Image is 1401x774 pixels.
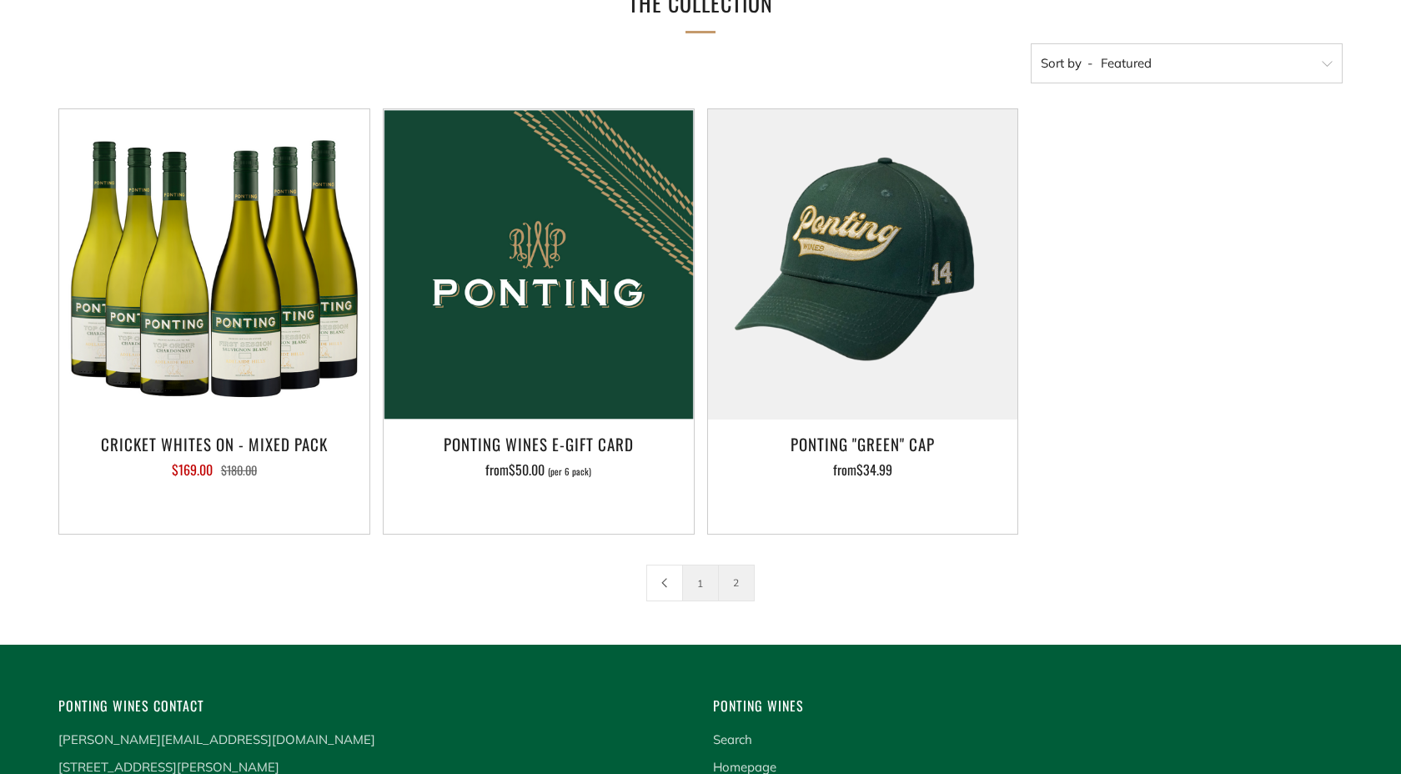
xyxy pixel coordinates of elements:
span: 2 [718,565,755,601]
a: Ponting "Green" Cap from$34.99 [708,430,1018,513]
h3: Ponting "Green" Cap [716,430,1010,458]
a: Search [713,731,752,747]
span: $50.00 [509,460,545,480]
a: Ponting Wines e-Gift Card from$50.00 (per 6 pack) [384,430,694,513]
h3: Ponting Wines e-Gift Card [392,430,685,458]
span: from [485,460,591,480]
a: CRICKET WHITES ON - MIXED PACK $169.00 $180.00 [59,430,369,513]
span: $169.00 [172,460,213,480]
a: [PERSON_NAME][EMAIL_ADDRESS][DOMAIN_NAME] [58,731,375,747]
a: 1 [683,565,718,601]
h4: Ponting Wines [713,695,1343,717]
h4: Ponting Wines Contact [58,695,688,717]
span: $180.00 [221,461,257,479]
span: $34.99 [856,460,892,480]
span: from [833,460,892,480]
span: (per 6 pack) [548,467,591,476]
h3: CRICKET WHITES ON - MIXED PACK [68,430,361,458]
